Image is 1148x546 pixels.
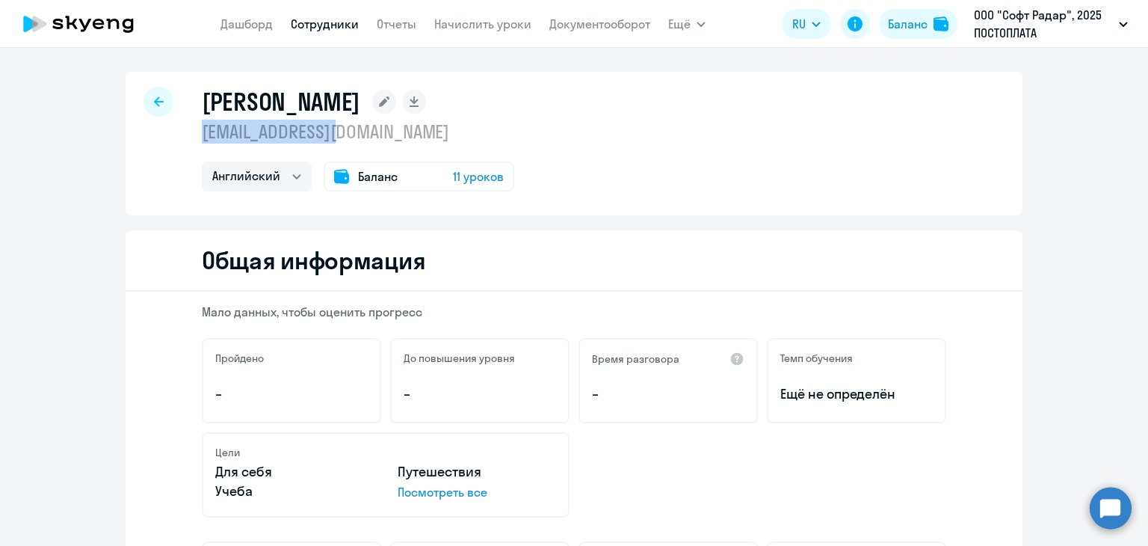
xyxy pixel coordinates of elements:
span: Баланс [358,168,398,185]
button: Балансbalance [879,9,957,39]
p: – [592,384,744,404]
p: – [215,384,368,404]
p: – [404,384,556,404]
h5: Пройдено [215,352,264,365]
span: Ещё не определён [780,384,933,404]
span: Ещё [668,15,691,33]
span: RU [792,15,806,33]
p: Для себя [215,462,374,482]
a: Документооборот [549,16,650,31]
span: 11 уроков [453,168,504,185]
a: Сотрудники [291,16,359,31]
p: Посмотреть все [398,483,556,501]
button: RU [782,9,831,39]
h2: Общая информация [202,245,425,275]
button: ООО "Софт Радар", 2025 ПОСТОПЛАТА [966,6,1135,42]
p: [EMAIL_ADDRESS][DOMAIN_NAME] [202,120,514,144]
h1: [PERSON_NAME] [202,87,360,117]
a: Дашборд [220,16,273,31]
a: Начислить уроки [434,16,531,31]
h5: Темп обучения [780,352,853,365]
p: Путешествия [398,462,556,482]
a: Отчеты [377,16,416,31]
h5: Время разговора [592,352,679,366]
img: balance [933,16,948,31]
button: Ещё [668,9,706,39]
h5: До повышения уровня [404,352,515,365]
div: Баланс [888,15,928,33]
p: ООО "Софт Радар", 2025 ПОСТОПЛАТА [974,6,1113,42]
p: Мало данных, чтобы оценить прогресс [202,304,946,320]
p: Учеба [215,482,374,501]
h5: Цели [215,446,240,459]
